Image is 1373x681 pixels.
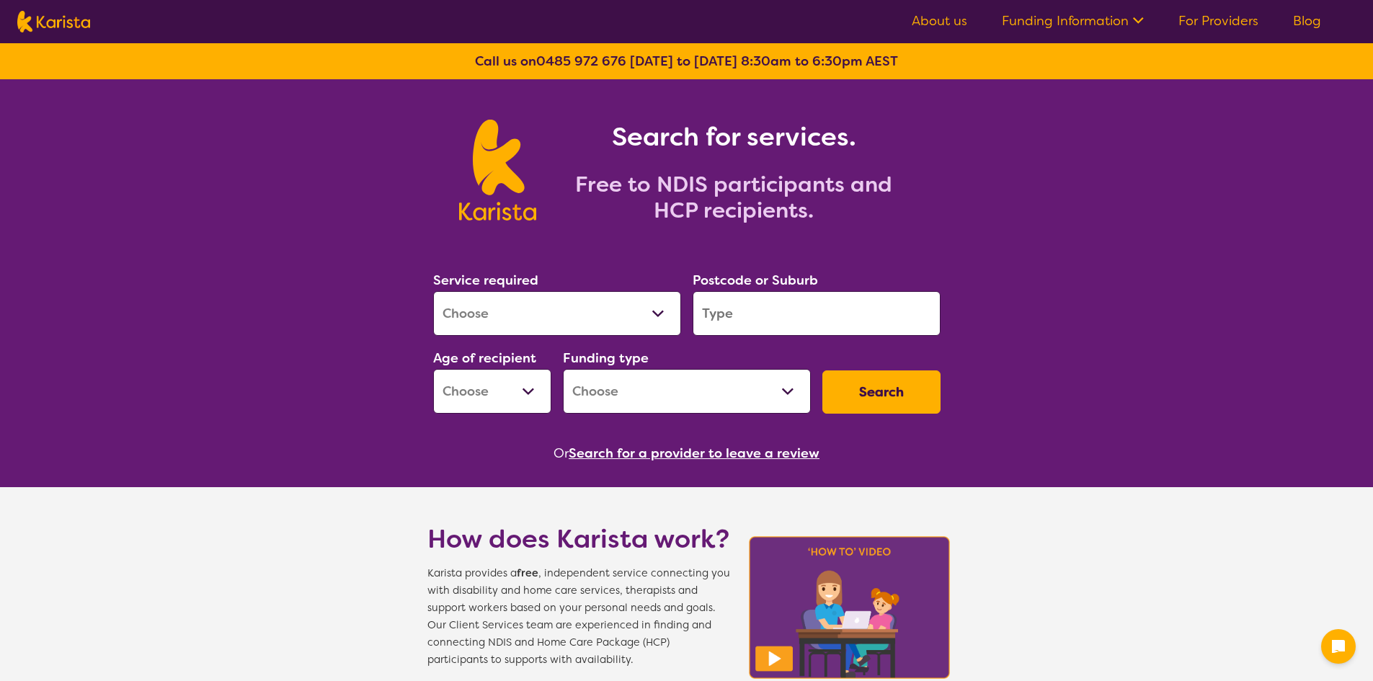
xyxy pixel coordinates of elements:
input: Type [693,291,941,336]
label: Age of recipient [433,350,536,367]
label: Postcode or Suburb [693,272,818,289]
img: Karista logo [17,11,90,32]
span: Karista provides a , independent service connecting you with disability and home care services, t... [427,565,730,669]
h1: Search for services. [554,120,914,154]
a: Funding Information [1002,12,1144,30]
button: Search [822,370,941,414]
button: Search for a provider to leave a review [569,442,819,464]
a: 0485 972 676 [536,53,626,70]
a: Blog [1293,12,1321,30]
label: Service required [433,272,538,289]
h2: Free to NDIS participants and HCP recipients. [554,172,914,223]
a: About us [912,12,967,30]
label: Funding type [563,350,649,367]
b: Call us on [DATE] to [DATE] 8:30am to 6:30pm AEST [475,53,898,70]
b: free [517,566,538,580]
a: For Providers [1178,12,1258,30]
h1: How does Karista work? [427,522,730,556]
span: Or [554,442,569,464]
img: Karista logo [459,120,536,221]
